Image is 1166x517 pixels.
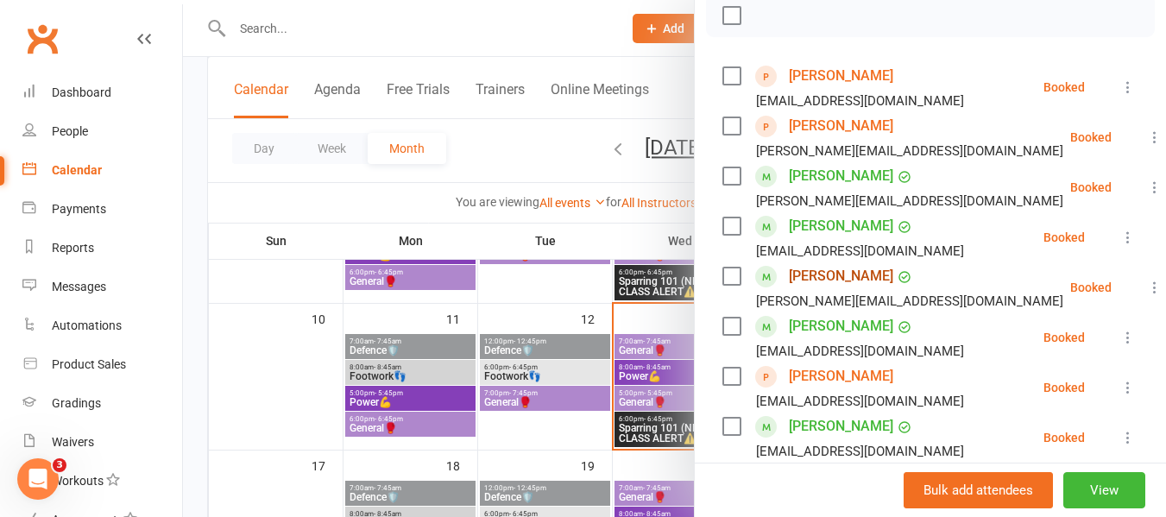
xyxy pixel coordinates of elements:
a: [PERSON_NAME] [789,363,893,390]
div: [PERSON_NAME][EMAIL_ADDRESS][DOMAIN_NAME] [756,290,1063,312]
div: Booked [1043,81,1085,93]
div: Payments [52,202,106,216]
a: Product Sales [22,345,182,384]
div: [EMAIL_ADDRESS][DOMAIN_NAME] [756,340,964,363]
div: Calendar [52,163,102,177]
div: [PERSON_NAME][EMAIL_ADDRESS][DOMAIN_NAME] [756,190,1063,212]
a: [PERSON_NAME] [789,413,893,440]
a: Gradings [22,384,182,423]
a: Workouts [22,462,182,501]
div: Product Sales [52,357,126,371]
div: People [52,124,88,138]
a: [PERSON_NAME] [789,162,893,190]
div: Gradings [52,396,101,410]
div: [EMAIL_ADDRESS][DOMAIN_NAME] [756,240,964,262]
a: [PERSON_NAME] [789,62,893,90]
div: Dashboard [52,85,111,99]
div: Booked [1043,381,1085,394]
a: Reports [22,229,182,268]
button: Bulk add attendees [904,472,1053,508]
a: [PERSON_NAME] [789,112,893,140]
a: People [22,112,182,151]
a: Clubworx [21,17,64,60]
div: Booked [1043,331,1085,344]
a: Payments [22,190,182,229]
div: Messages [52,280,106,293]
div: Booked [1070,181,1112,193]
a: Calendar [22,151,182,190]
div: [EMAIL_ADDRESS][DOMAIN_NAME] [756,440,964,463]
div: Booked [1070,131,1112,143]
div: [EMAIL_ADDRESS][DOMAIN_NAME] [756,90,964,112]
a: [PERSON_NAME] [789,212,893,240]
div: Workouts [52,474,104,488]
iframe: Intercom live chat [17,458,59,500]
div: Booked [1070,281,1112,293]
a: [PERSON_NAME] [789,312,893,340]
a: Waivers [22,423,182,462]
div: Booked [1043,231,1085,243]
button: View [1063,472,1145,508]
div: Waivers [52,435,94,449]
a: Dashboard [22,73,182,112]
span: 3 [53,458,66,472]
div: Automations [52,318,122,332]
a: Messages [22,268,182,306]
a: Automations [22,306,182,345]
a: [PERSON_NAME] [789,262,893,290]
div: Reports [52,241,94,255]
div: [PERSON_NAME][EMAIL_ADDRESS][DOMAIN_NAME] [756,140,1063,162]
div: Booked [1043,432,1085,444]
div: [EMAIL_ADDRESS][DOMAIN_NAME] [756,390,964,413]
